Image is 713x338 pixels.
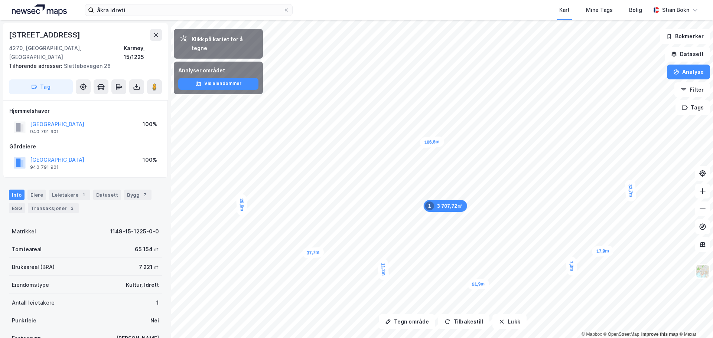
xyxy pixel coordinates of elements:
div: 100% [143,120,157,129]
button: Tag [9,79,73,94]
div: Stian Bokn [662,6,689,14]
div: Bruksareal (BRA) [12,263,55,272]
div: 1149-15-1225-0-0 [110,227,159,236]
div: Map marker [566,256,577,276]
div: Karmøy, 15/1225 [124,44,162,62]
button: Lukk [492,314,526,329]
button: Tegn område [379,314,435,329]
div: 940 791 901 [30,129,59,135]
div: Transaksjoner [28,203,79,213]
button: Bokmerker [660,29,710,44]
div: Slettebøvegen 26 [9,62,156,70]
div: Kart [559,6,570,14]
div: 7 221 ㎡ [139,263,159,272]
div: Map marker [467,278,489,290]
div: 7 [141,191,149,198]
div: Map marker [420,136,444,148]
div: 1 [156,298,159,307]
div: 940 791 901 [30,164,59,170]
div: Tomteareal [12,245,42,254]
div: Bolig [629,6,642,14]
img: Z [696,264,710,278]
div: Antall leietakere [12,298,55,307]
img: logo.a4113a55bc3d86da70a041830d287a7e.svg [12,4,67,16]
div: [STREET_ADDRESS] [9,29,82,41]
input: Søk på adresse, matrikkel, gårdeiere, leietakere eller personer [94,4,283,16]
div: Map marker [424,200,467,212]
button: Analyse [667,65,710,79]
div: Info [9,190,25,200]
div: Bygg [124,190,152,200]
a: Improve this map [641,332,678,337]
div: 4270, [GEOGRAPHIC_DATA], [GEOGRAPHIC_DATA] [9,44,124,62]
a: Mapbox [582,332,602,337]
div: Map marker [625,180,637,202]
div: 1 [425,201,434,210]
div: Eiere [27,190,46,200]
div: 100% [143,155,157,164]
div: Datasett [93,190,121,200]
div: Map marker [236,194,247,216]
div: Leietakere [49,190,90,200]
iframe: Chat Widget [676,302,713,338]
button: Tags [675,100,710,115]
button: Filter [674,82,710,97]
div: Map marker [592,246,613,257]
div: Punktleie [12,316,36,325]
div: Nei [150,316,159,325]
div: ESG [9,203,25,213]
div: Klikk på kartet for å tegne [192,35,257,53]
div: Eiendomstype [12,280,49,289]
div: Analyser området [178,66,258,75]
div: Map marker [302,247,324,258]
div: 2 [68,204,76,212]
div: Mine Tags [586,6,613,14]
button: Tilbakestill [438,314,489,329]
span: Tilhørende adresser: [9,63,64,69]
button: Vis eiendommer [178,78,258,90]
div: Hjemmelshaver [9,106,162,115]
div: Map marker [377,258,389,280]
div: Kontrollprogram for chat [676,302,713,338]
a: OpenStreetMap [603,332,639,337]
div: Kultur, Idrett [126,280,159,289]
div: Gårdeiere [9,142,162,151]
div: 65 154 ㎡ [135,245,159,254]
div: 1 [80,191,87,198]
button: Datasett [665,47,710,62]
div: Matrikkel [12,227,36,236]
